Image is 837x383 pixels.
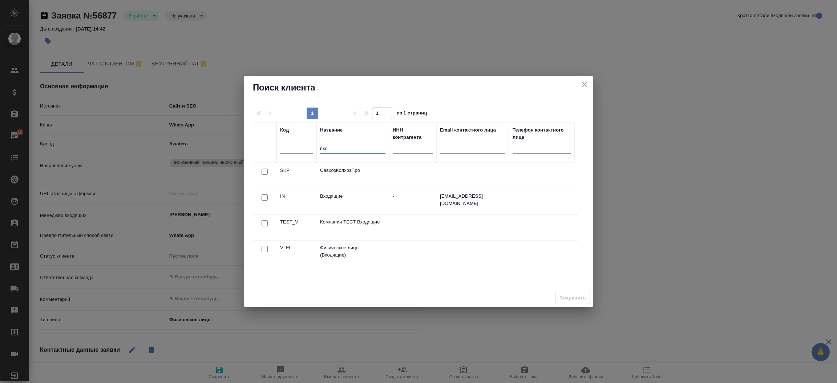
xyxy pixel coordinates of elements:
[579,79,590,90] button: close
[320,167,385,174] p: СавхозКолхозПро
[276,163,316,189] td: SKP
[280,126,289,134] div: Код
[320,193,385,200] p: Входящие
[276,215,316,240] td: TEST_V
[440,193,505,207] p: [EMAIL_ADDRESS][DOMAIN_NAME]
[513,126,571,141] div: Телефон контактного лица
[320,126,343,134] div: Название
[389,189,436,214] td: -
[276,189,316,214] td: IN
[253,82,584,93] h2: Поиск клиента
[440,126,496,134] div: Email контактного лица
[320,244,385,259] p: Физическое лицо (Входящие)
[555,292,590,305] span: Выберите клиента
[276,241,316,266] td: V_FL
[397,109,427,119] span: из 1 страниц
[393,126,433,141] div: ИНН контрагента
[320,218,385,226] p: Компания ТЕСТ Входящие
